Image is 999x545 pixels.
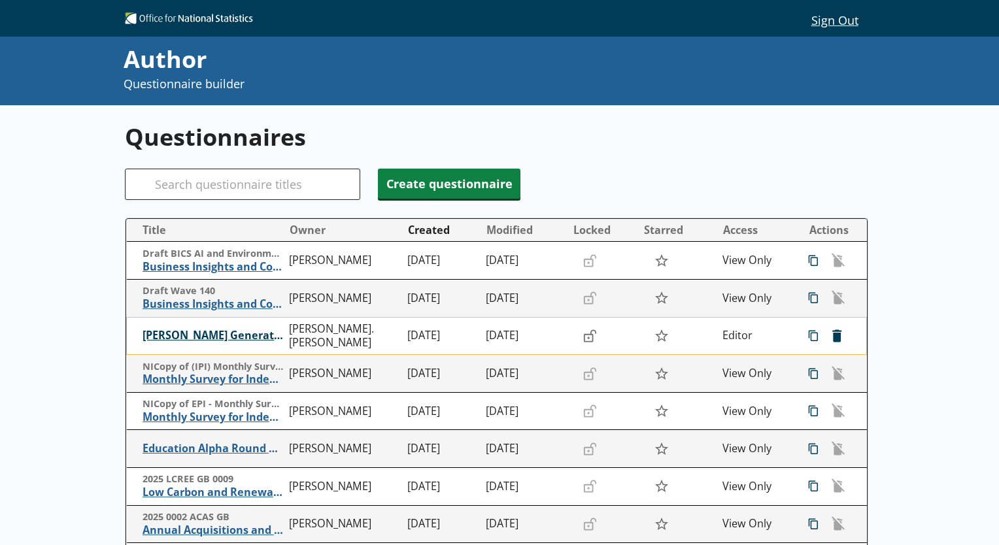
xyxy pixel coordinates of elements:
td: [PERSON_NAME] [284,242,402,280]
td: [DATE] [481,468,567,506]
td: [DATE] [481,355,567,393]
td: [DATE] [481,505,567,543]
td: [DATE] [402,505,481,543]
td: Editor [717,317,796,355]
td: [PERSON_NAME] [284,392,402,430]
button: Modified [481,220,566,240]
button: Star [647,286,675,310]
td: View Only [717,430,796,468]
button: Lock [577,325,603,347]
td: [DATE] [402,317,481,355]
td: [DATE] [402,468,481,506]
span: Business Insights and Conditions Survey (BICS) [143,297,284,311]
span: Monthly Survey for Index Numbers of Export Prices - Price Quotation Return [143,410,284,424]
td: [DATE] [402,355,481,393]
th: Actions [796,219,866,242]
button: Sign Out [801,8,868,31]
button: Star [647,512,675,537]
td: [PERSON_NAME].[PERSON_NAME] [284,317,402,355]
button: Star [647,323,675,348]
button: Star [647,474,675,499]
button: Star [647,248,675,273]
button: Create questionnaire [378,169,520,199]
td: [PERSON_NAME] [284,505,402,543]
span: Monthly Survey for Index Numbers of Import Prices - Price Quotation Return [143,372,284,386]
span: Low Carbon and Renewable Energy Economy Survey [143,486,284,499]
span: NICopy of EPI - Monthly Survey for Index Numbers of Export Prices - Price Quotation Retur [143,398,284,410]
button: Star [647,399,675,423]
td: [DATE] [402,430,481,468]
td: [DATE] [481,242,567,280]
td: View Only [717,392,796,430]
button: Title [132,220,284,240]
td: View Only [717,242,796,280]
span: Business Insights and Conditions Survey (BICS) [143,260,284,274]
button: Star [647,361,675,386]
span: Draft Wave 140 [143,285,284,297]
td: [PERSON_NAME] [284,355,402,393]
td: View Only [717,505,796,543]
p: Questionnaire builder [124,76,669,92]
span: Draft BICS AI and Environment questions [143,248,284,260]
button: Locked [568,220,637,240]
span: 2025 0002 ACAS GB [143,511,284,523]
span: Annual Acquisitions and Disposals of Capital Assets [143,523,284,537]
td: [DATE] [402,280,481,318]
td: [DATE] [481,280,567,318]
td: [PERSON_NAME] [284,468,402,506]
span: Education Alpha Round 1 (Copy) [143,442,284,455]
td: View Only [717,468,796,506]
td: [DATE] [402,392,481,430]
td: [DATE] [481,317,567,355]
button: Owner [284,220,401,240]
td: [PERSON_NAME] [284,430,402,468]
input: Search questionnaire titles [125,169,360,200]
div: Author [124,43,669,76]
span: NICopy of (IPI) Monthly Survey for Index Numbers of Import Prices - Price Quotation Return [143,361,284,373]
td: [DATE] [481,430,567,468]
button: Starred [639,220,716,240]
span: 2025 LCREE GB 0009 [143,473,284,486]
span: [PERSON_NAME] Generator [143,329,283,342]
td: [DATE] [402,242,481,280]
button: Created [403,220,480,240]
td: [PERSON_NAME] [284,280,402,318]
h1: Questionnaires [125,121,868,153]
td: View Only [717,355,796,393]
td: View Only [717,280,796,318]
td: [DATE] [481,392,567,430]
button: Star [647,437,675,461]
button: Access [718,220,795,240]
